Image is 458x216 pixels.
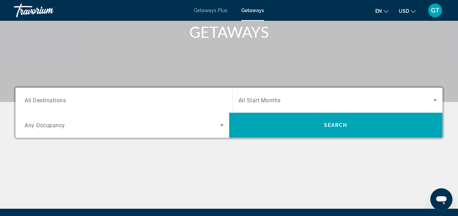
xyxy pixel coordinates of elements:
[14,1,83,19] a: Travorium
[239,97,281,104] span: All Start Months
[25,96,224,105] input: Select destination
[16,88,442,138] div: Search widget
[25,122,65,129] span: Any Occupancy
[25,97,66,103] span: All Destinations
[426,3,444,18] button: User Menu
[430,188,452,210] iframe: Button to launch messaging window
[399,8,409,14] span: USD
[229,113,443,138] button: Search
[375,6,388,16] button: Change language
[399,6,416,16] button: Change currency
[99,5,359,41] h1: SEE THE WORLD WITH TRAVORIUM GETAWAYS
[431,7,439,14] span: GT
[194,8,227,13] a: Getaways Plus
[324,122,348,128] span: Search
[375,8,382,14] span: en
[241,8,264,13] a: Getaways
